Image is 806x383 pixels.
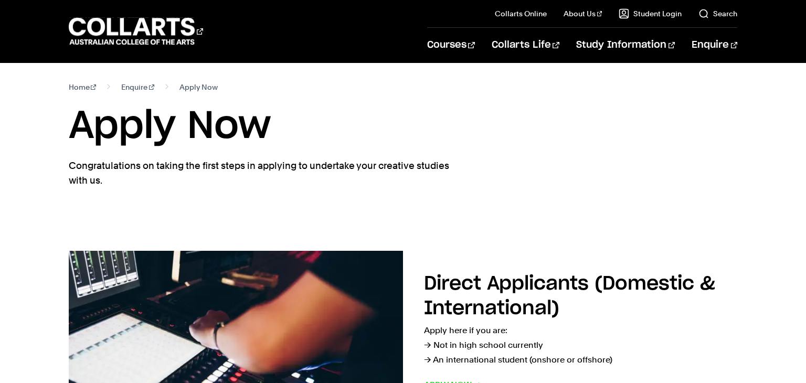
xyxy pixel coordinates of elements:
div: Go to homepage [69,16,203,46]
h1: Apply Now [69,103,738,150]
a: Home [69,80,97,94]
a: Student Login [619,8,682,19]
h2: Direct Applicants (Domestic & International) [424,274,715,318]
a: About Us [564,8,602,19]
a: Study Information [576,28,675,62]
span: Apply Now [179,80,218,94]
a: Collarts Life [492,28,559,62]
p: Apply here if you are: → Not in high school currently → An international student (onshore or offs... [424,323,737,367]
p: Congratulations on taking the first steps in applying to undertake your creative studies with us. [69,158,452,188]
a: Search [698,8,737,19]
a: Enquire [692,28,737,62]
a: Courses [427,28,475,62]
a: Enquire [121,80,154,94]
a: Collarts Online [495,8,547,19]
